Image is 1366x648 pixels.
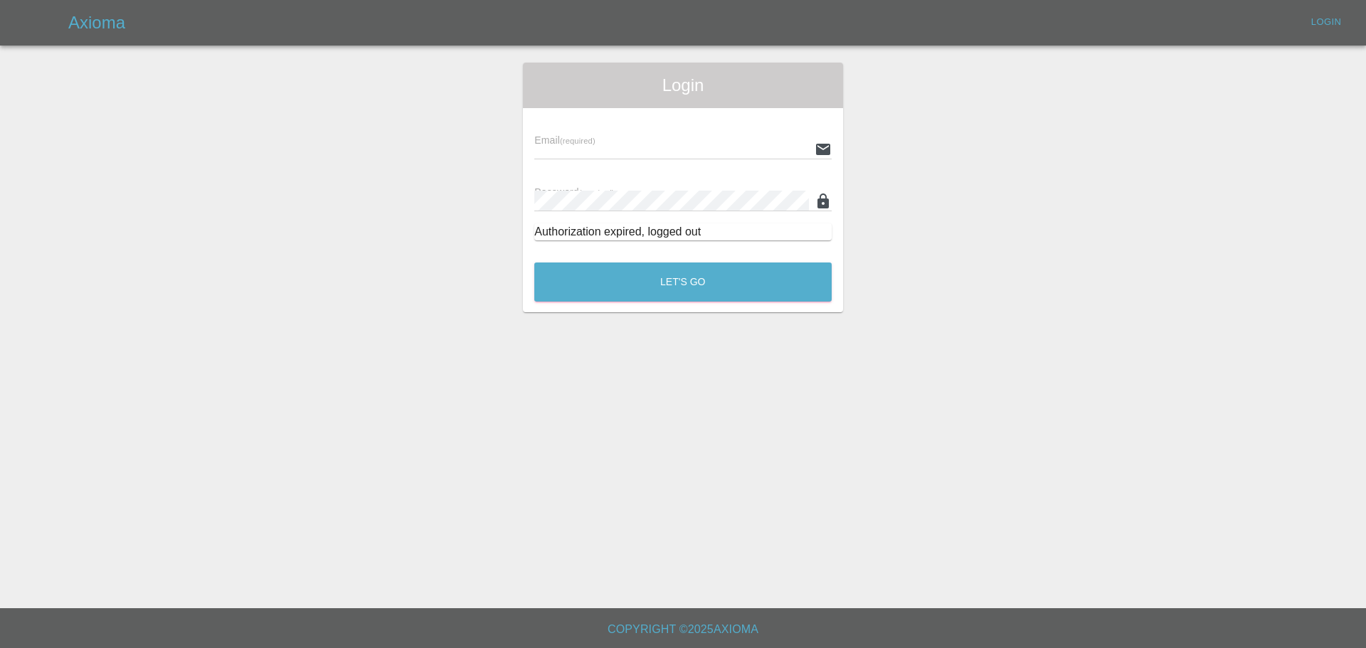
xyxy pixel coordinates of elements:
[534,134,595,146] span: Email
[1303,11,1349,33] a: Login
[534,186,614,198] span: Password
[534,74,832,97] span: Login
[534,223,832,240] div: Authorization expired, logged out
[68,11,125,34] h5: Axioma
[534,262,832,302] button: Let's Go
[560,137,595,145] small: (required)
[11,620,1355,639] h6: Copyright © 2025 Axioma
[579,188,615,197] small: (required)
